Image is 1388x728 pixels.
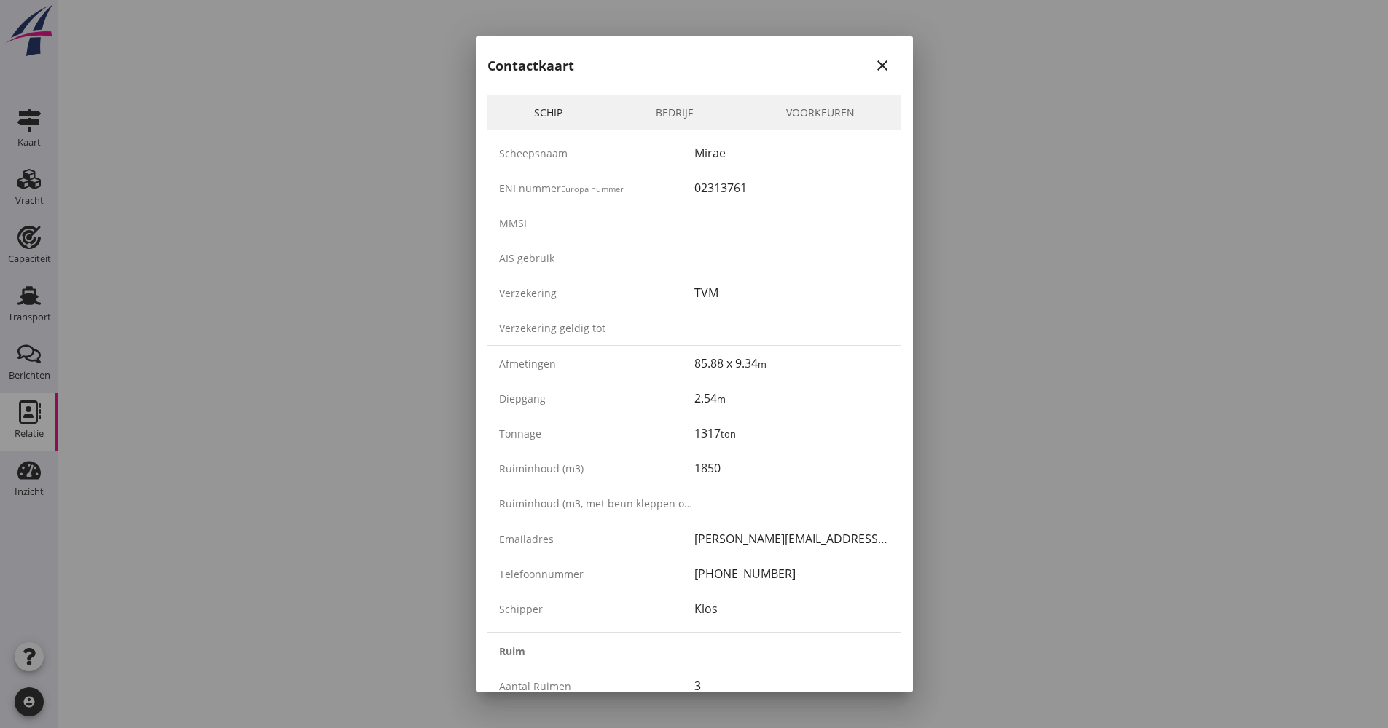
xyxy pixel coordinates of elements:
div: 02313761 [694,179,890,197]
small: Europa nummer [561,183,624,194]
small: m [758,357,766,371]
div: 85.88 x 9.34 [694,355,890,372]
div: 3 [694,677,890,695]
div: Emailadres [499,531,694,547]
a: Schip [487,95,609,130]
i: close [874,57,891,74]
div: ENI nummer [499,181,694,196]
div: 1850 [694,459,890,477]
div: Verzekering geldig tot [499,320,694,336]
div: Klos [694,600,890,617]
div: TVM [694,284,890,301]
div: Ruiminhoud (m3, met beun kleppen open) [499,496,694,511]
strong: Ruim [499,644,525,659]
div: Ruiminhoud (m3) [499,461,694,476]
div: Verzekering [499,285,694,301]
div: Schipper [499,601,694,617]
small: ton [721,427,736,440]
a: Voorkeuren [740,95,901,130]
div: 2.54 [694,389,890,407]
span: Aantal ruimen [499,679,571,693]
h2: Contactkaart [487,56,574,76]
div: Diepgang [499,391,694,406]
small: m [717,392,726,405]
a: Bedrijf [609,95,740,130]
div: [PHONE_NUMBER] [694,565,890,582]
div: MMSI [499,215,694,231]
div: Tonnage [499,426,694,441]
div: AIS gebruik [499,250,694,266]
div: 1317 [694,424,890,442]
div: Telefoonnummer [499,566,694,582]
div: Mirae [694,144,890,162]
div: [PERSON_NAME][EMAIL_ADDRESS][DOMAIN_NAME] [694,530,890,547]
div: Afmetingen [499,356,694,371]
div: Scheepsnaam [499,146,694,161]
